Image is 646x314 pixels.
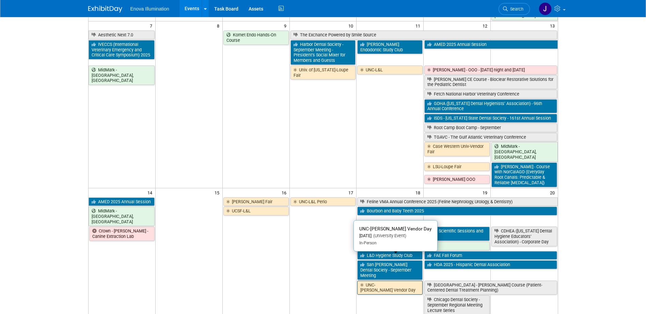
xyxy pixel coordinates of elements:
span: Search [508,6,523,12]
span: 17 [348,188,356,197]
span: 15 [214,188,222,197]
a: Crown - [PERSON_NAME] - Canine Extraction Lab [89,227,155,241]
span: 16 [281,188,289,197]
a: FAE Fall Forum [424,251,557,260]
a: Bourbon and Baby Teeth 2025 [357,207,557,215]
span: 14 [147,188,155,197]
a: Search [499,3,530,15]
a: The Exchance Powered by Smile Source [290,31,557,39]
a: L&D Hygiene Study Club [357,251,423,260]
a: AMED 2025 Annual Session [424,40,557,49]
a: GDHA ([US_STATE] Dental Hygienists’ Association) - 96th Annual Conference [424,99,557,113]
a: [PERSON_NAME] - OOO - [DATE] night and [DATE] [424,66,557,74]
a: San [PERSON_NAME] Dental Society - September Meeting [357,260,423,280]
a: MidMark - [GEOGRAPHIC_DATA], [GEOGRAPHIC_DATA] [491,142,557,161]
img: ExhibitDay [88,6,122,13]
span: In-Person [359,241,377,245]
a: [PERSON_NAME] Endodontic Study Club [357,40,423,54]
span: Enova Illumination [130,6,169,12]
span: 18 [415,188,423,197]
a: [PERSON_NAME] OOO [424,175,490,184]
a: Aesthetic Next 7.0 [89,31,155,39]
a: UNC-[PERSON_NAME] Vendor Day [357,281,423,295]
span: 12 [482,21,490,30]
span: 10 [348,21,356,30]
a: HDA 2025 - Hispanic Dental Association [424,260,557,269]
span: 19 [482,188,490,197]
a: [PERSON_NAME] CE Course - Bioclear Restorative Solutions for the Pediatric Dentist [424,75,557,89]
span: 13 [549,21,558,30]
a: Univ. of [US_STATE]-Loupe Fair [290,66,356,80]
a: MidMark - [GEOGRAPHIC_DATA], [GEOGRAPHIC_DATA] [89,66,155,85]
a: UNC-L&L [357,66,423,74]
a: [PERSON_NAME] - Course with NorCalAGD (Everyday Root Canals: Predictable & Reliable [MEDICAL_DATA]) [491,162,557,187]
div: [DATE] [359,233,432,239]
a: UCSF-L&L [223,207,289,215]
a: AMED 2025 Annual Session [89,197,155,206]
span: 9 [283,21,289,30]
a: TGAVC - The Gulf Atlantic Veterinary Conference [424,133,557,142]
span: 11 [415,21,423,30]
a: Fetch National Harbor Veterinary Conference [424,90,557,99]
span: (University Event) [372,233,406,238]
span: 7 [149,21,155,30]
a: Root Camp Boot Camp - September [424,123,557,132]
a: [GEOGRAPHIC_DATA] - [PERSON_NAME] Course (Patient-Centered Dental Treatment Planning) [424,281,557,295]
a: UNC-L&L Perio [290,197,356,206]
span: UNC-[PERSON_NAME] Vendor Day [359,226,432,231]
a: ISDS - [US_STATE] State Dental Society - 161st Annual Session [424,114,557,123]
span: 20 [549,188,558,197]
a: LSU-Loupe Fair [424,162,490,171]
a: Komet Endo Hands-On Course [223,31,289,45]
a: Harbor Dental Society - September Meeting - President’s Social Mixer for Members and Guests [290,40,356,65]
img: Janelle Tlusty [539,2,552,15]
a: IVECCS (International Veterinary Emergency and Critical Care Symposium) 2025 [89,40,155,59]
a: Feline VMA Annual Conference 2025 (Feline Nephrology, Urology, & Dentistry) [357,197,557,206]
a: Case Western Univ-Vendor Fair [424,142,490,156]
a: MidMark - [GEOGRAPHIC_DATA], [GEOGRAPHIC_DATA] [89,207,155,226]
a: [PERSON_NAME] Fair [223,197,289,206]
a: CDHEA ([US_STATE] Dental Hygiene Educators’ Association) - Corporate Day [491,227,557,246]
span: 8 [216,21,222,30]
